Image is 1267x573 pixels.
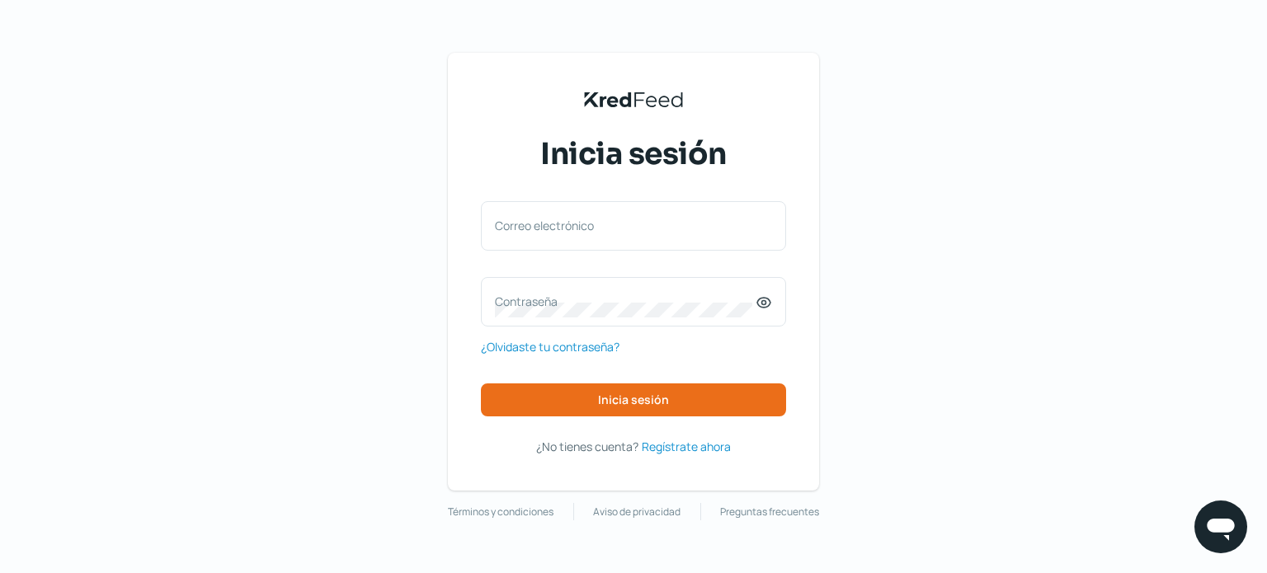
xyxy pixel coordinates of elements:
a: ¿Olvidaste tu contraseña? [481,336,619,357]
label: Correo electrónico [495,218,756,233]
a: Aviso de privacidad [593,503,681,521]
a: Términos y condiciones [448,503,553,521]
a: Regístrate ahora [642,436,731,457]
span: Inicia sesión [598,394,669,406]
img: chatIcon [1204,510,1237,543]
span: ¿No tienes cuenta? [536,439,638,454]
a: Preguntas frecuentes [720,503,819,521]
button: Inicia sesión [481,383,786,416]
span: Inicia sesión [540,134,727,175]
label: Contraseña [495,294,756,309]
